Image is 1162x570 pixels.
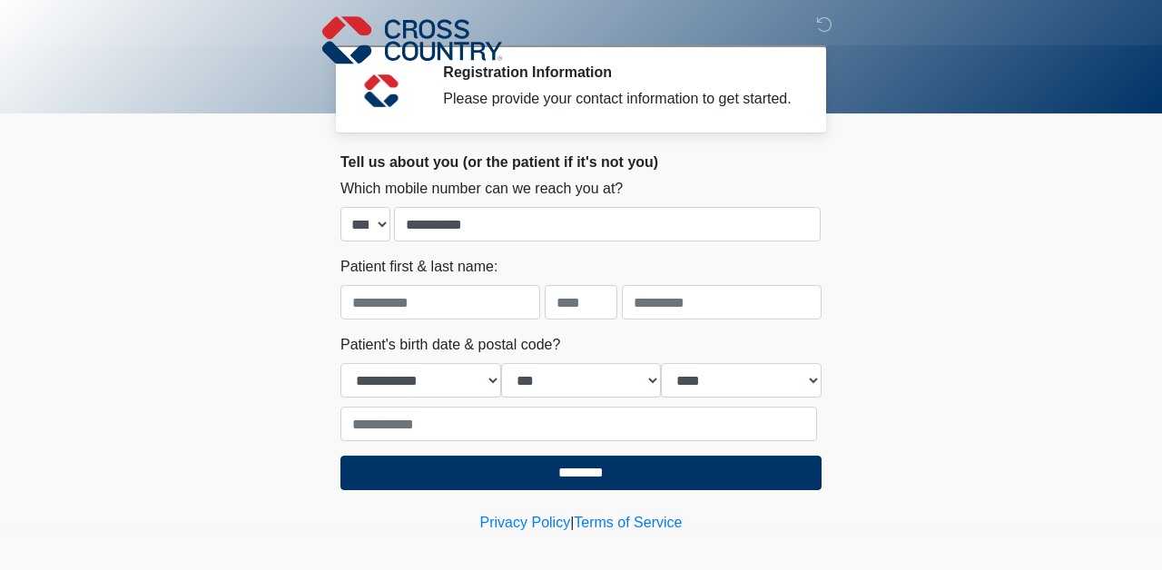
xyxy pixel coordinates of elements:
[570,515,574,530] a: |
[354,64,409,118] img: Agent Avatar
[340,178,623,200] label: Which mobile number can we reach you at?
[574,515,682,530] a: Terms of Service
[340,153,822,171] h2: Tell us about you (or the patient if it's not you)
[480,515,571,530] a: Privacy Policy
[443,88,794,110] div: Please provide your contact information to get started.
[340,256,497,278] label: Patient first & last name:
[340,334,560,356] label: Patient's birth date & postal code?
[322,14,502,66] img: Cross Country Logo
